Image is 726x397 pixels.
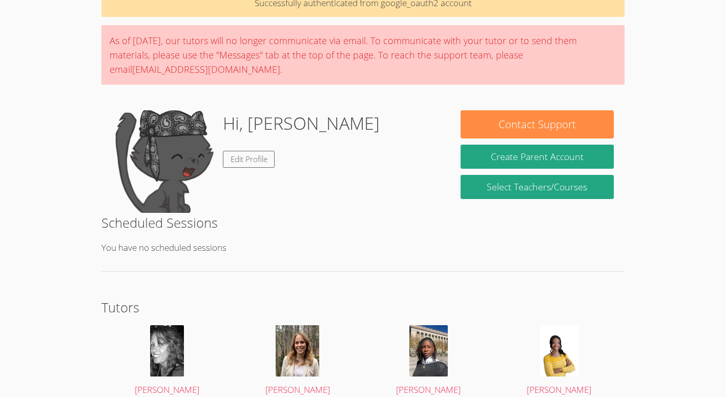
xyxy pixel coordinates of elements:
[101,297,624,317] h2: Tutors
[135,384,199,395] span: [PERSON_NAME]
[101,213,624,232] h2: Scheduled Sessions
[461,175,614,199] a: Select Teachers/Courses
[101,241,624,255] p: You have no scheduled sessions
[540,325,578,376] img: avatar.png
[396,384,461,395] span: [PERSON_NAME]
[527,384,591,395] span: [PERSON_NAME]
[101,25,624,85] div: As of [DATE], our tutors will no longer communicate via email. To communicate with your tutor or ...
[223,110,380,136] h1: Hi, [PERSON_NAME]
[461,145,614,169] button: Create Parent Account
[409,325,448,376] img: IMG_8183.jpeg
[461,110,614,138] button: Contact Support
[276,325,319,376] img: avatar.png
[223,151,275,168] a: Edit Profile
[265,384,330,395] span: [PERSON_NAME]
[150,325,184,376] img: Amy_Povondra_Headshot.jpg
[112,110,215,213] img: default.png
